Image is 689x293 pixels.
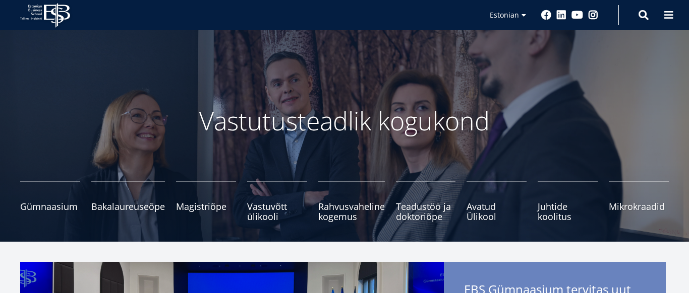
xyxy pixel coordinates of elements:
a: Instagram [588,10,598,20]
a: Rahvusvaheline kogemus [318,181,385,222]
a: Bakalaureuseõpe [91,181,165,222]
span: Teadustöö ja doktoriõpe [396,201,456,222]
a: Vastuvõtt ülikooli [247,181,307,222]
a: Youtube [571,10,583,20]
span: Magistriõpe [176,201,236,211]
a: Facebook [541,10,551,20]
span: Juhtide koolitus [538,201,598,222]
p: Vastutusteadlik kogukond [77,106,612,136]
span: Bakalaureuseõpe [91,201,165,211]
span: Mikrokraadid [609,201,669,211]
span: Rahvusvaheline kogemus [318,201,385,222]
a: Juhtide koolitus [538,181,598,222]
span: Gümnaasium [20,201,80,211]
a: Teadustöö ja doktoriõpe [396,181,456,222]
span: Vastuvõtt ülikooli [247,201,307,222]
span: Avatud Ülikool [467,201,527,222]
a: Linkedin [556,10,566,20]
a: Avatud Ülikool [467,181,527,222]
a: Gümnaasium [20,181,80,222]
a: Magistriõpe [176,181,236,222]
a: Mikrokraadid [609,181,669,222]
